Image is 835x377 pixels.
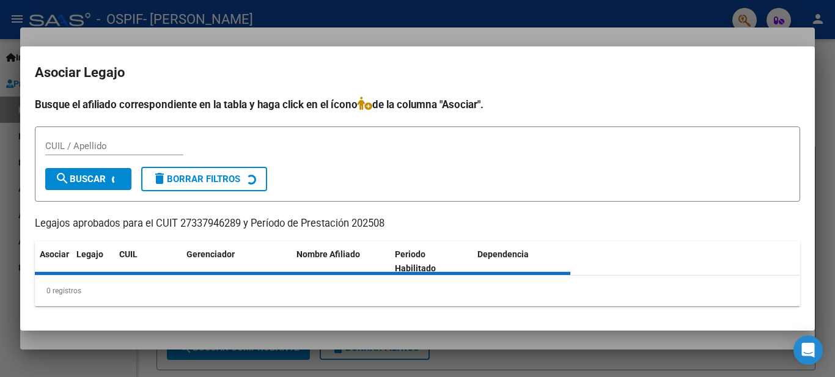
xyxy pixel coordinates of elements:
datatable-header-cell: Dependencia [473,241,571,282]
span: Borrar Filtros [152,174,240,185]
datatable-header-cell: Asociar [35,241,72,282]
span: Gerenciador [186,249,235,259]
span: Dependencia [477,249,529,259]
datatable-header-cell: Legajo [72,241,114,282]
button: Borrar Filtros [141,167,267,191]
datatable-header-cell: CUIL [114,241,182,282]
datatable-header-cell: Gerenciador [182,241,292,282]
div: 0 registros [35,276,800,306]
span: Periodo Habilitado [395,249,436,273]
datatable-header-cell: Nombre Afiliado [292,241,390,282]
span: Nombre Afiliado [296,249,360,259]
button: Buscar [45,168,131,190]
mat-icon: search [55,171,70,186]
h2: Asociar Legajo [35,61,800,84]
div: Open Intercom Messenger [793,335,823,365]
span: Legajo [76,249,103,259]
span: Buscar [55,174,106,185]
datatable-header-cell: Periodo Habilitado [390,241,473,282]
mat-icon: delete [152,171,167,186]
h4: Busque el afiliado correspondiente en la tabla y haga click en el ícono de la columna "Asociar". [35,97,800,112]
p: Legajos aprobados para el CUIT 27337946289 y Período de Prestación 202508 [35,216,800,232]
span: Asociar [40,249,69,259]
span: CUIL [119,249,138,259]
